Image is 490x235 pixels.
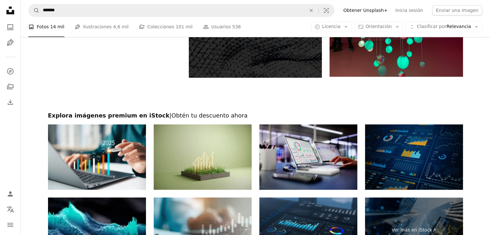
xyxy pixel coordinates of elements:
[48,124,146,190] img: Empresaria analiza la rentabilidad de las empresas utilizando gráficos digitales, tendencias posi...
[4,21,17,33] a: Fotos
[113,23,129,31] span: 4,6 mil
[432,5,482,15] button: Enviar una imagen
[366,24,392,29] span: Orientación
[4,218,17,231] button: Menú
[154,124,252,190] img: Gráfico de crecimiento sostenible
[259,124,357,190] img: Analista de datos afroamericana que predice las tendencias del mercado en un panel de KPI virtual
[4,96,17,108] a: Historial de descargas
[4,80,17,93] a: Colecciones
[29,4,40,16] button: Buscar en Unsplash
[365,124,463,190] img: Pantalla del panel de análisis de datos. Inversión empresarial y financiera. Infografía de HUD de...
[417,24,471,30] span: Relevancia
[4,36,17,49] a: Ilustraciones
[417,24,447,29] span: Clasificar por
[322,24,341,29] span: Licencia
[169,112,247,118] span: | Obtén tu descuento ahora
[406,22,482,32] button: Clasificar porRelevancia
[311,22,352,32] button: Licencia
[354,22,403,32] button: Orientación
[4,4,17,18] a: Inicio — Unsplash
[319,4,334,16] button: Búsqueda visual
[4,187,17,200] a: Iniciar sesión / Registrarse
[304,4,318,16] button: Borrar
[391,5,427,15] a: Inicia sesión
[4,65,17,78] a: Explorar
[48,111,463,119] h2: Explora imágenes premium en iStock
[4,203,17,216] button: Idioma
[232,23,241,31] span: 538
[139,17,193,37] a: Colecciones 101 mil
[176,23,193,31] span: 101 mil
[28,4,334,17] form: Encuentra imágenes en todo el sitio
[203,17,241,37] a: Usuarios 538
[340,5,391,15] a: Obtener Unsplash+
[75,17,129,37] a: Ilustraciones 4,6 mil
